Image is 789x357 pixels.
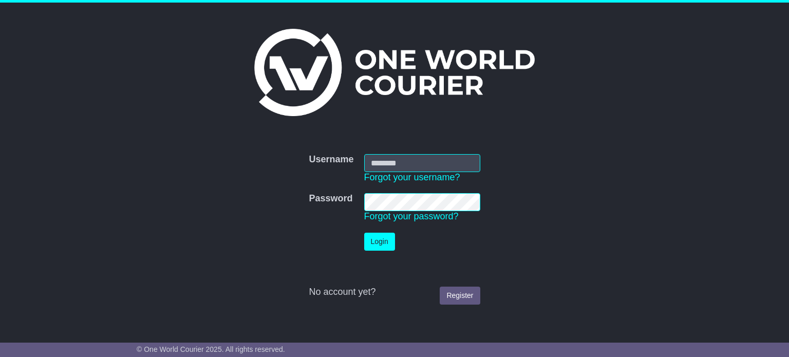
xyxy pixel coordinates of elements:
[254,29,535,116] img: One World
[440,287,480,305] a: Register
[364,211,459,221] a: Forgot your password?
[364,233,395,251] button: Login
[364,172,460,182] a: Forgot your username?
[309,193,352,204] label: Password
[137,345,285,353] span: © One World Courier 2025. All rights reserved.
[309,154,353,165] label: Username
[309,287,480,298] div: No account yet?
